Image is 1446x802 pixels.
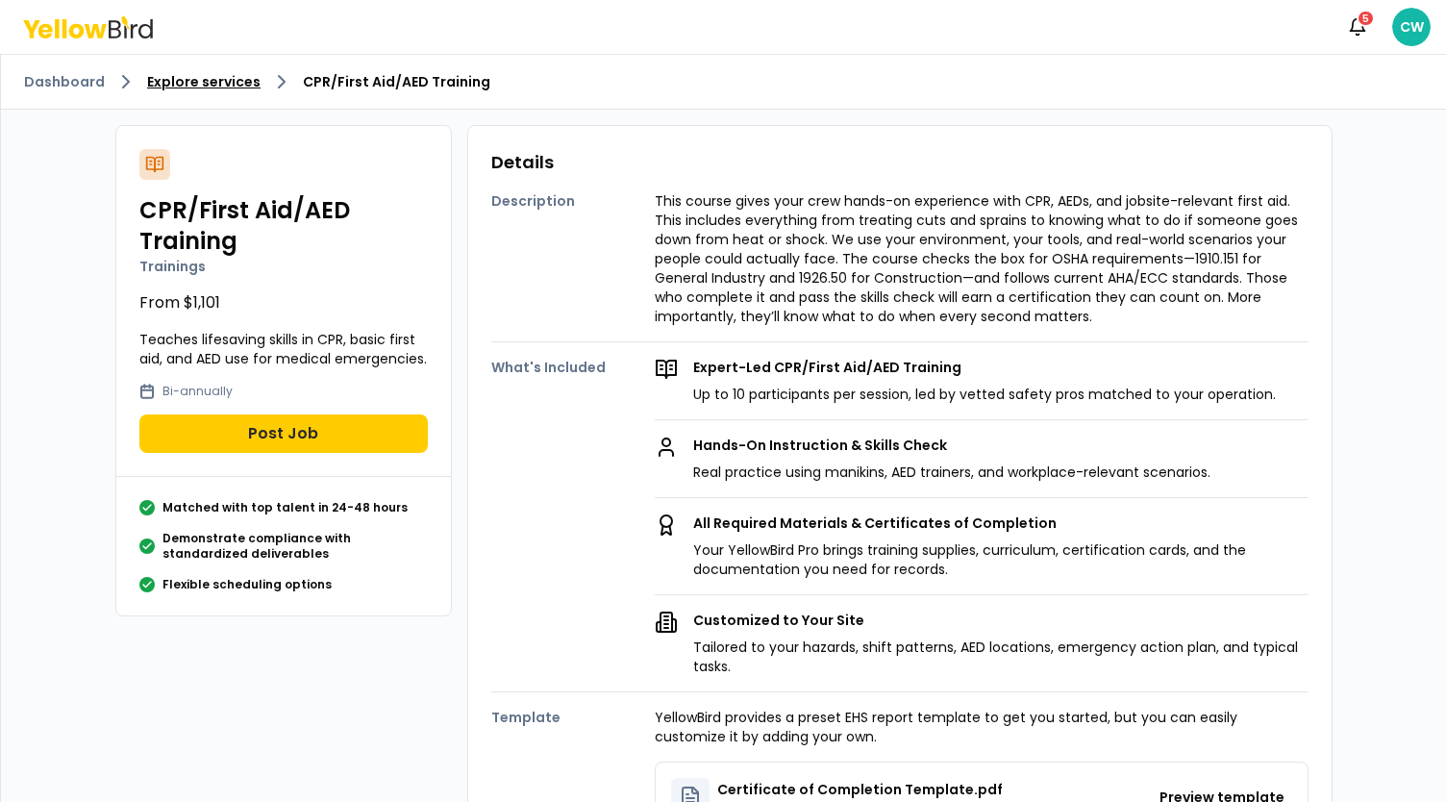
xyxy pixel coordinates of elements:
p: Teaches lifesaving skills in CPR, basic first aid, and AED use for medical emergencies. [139,330,428,368]
p: Trainings [139,257,428,276]
p: Real practice using manikins, AED trainers, and workplace-relevant scenarios. [693,463,1210,482]
button: 5 [1338,8,1377,46]
p: Bi-annually [162,384,233,399]
p: This course gives your crew hands-on experience with CPR, AEDs, and jobsite-relevant first aid. T... [655,191,1309,326]
p: Tailored to your hazards, shift patterns, AED locations, emergency action plan, and typical tasks. [693,638,1309,676]
span: CPR/First Aid/AED Training [303,72,490,91]
a: Explore services [147,72,261,91]
h3: Details [491,149,1309,176]
nav: breadcrumb [24,70,1423,93]
p: Customized to Your Site [693,611,1309,630]
h4: What's Included [491,358,655,377]
p: Matched with top talent in 24-48 hours [162,500,408,515]
p: Up to 10 participants per session, led by vetted safety pros matched to your operation. [693,385,1276,404]
p: From $1,101 [139,291,428,314]
p: Demonstrate compliance with standardized deliverables [162,531,428,562]
p: All Required Materials & Certificates of Completion [693,514,1309,533]
p: YellowBird provides a preset EHS report template to get you started, but you can easily customize... [655,708,1309,746]
h4: Description [491,191,655,211]
p: Your YellowBird Pro brings training supplies, curriculum, certification cards, and the documentat... [693,540,1309,579]
p: Expert-Led CPR/First Aid/AED Training [693,358,1276,377]
a: Dashboard [24,72,105,91]
p: Certificate of Completion Template.pdf [717,780,1003,799]
h2: CPR/First Aid/AED Training [139,195,428,257]
button: Post Job [139,414,428,453]
h4: Template [491,708,655,727]
div: 5 [1357,10,1375,27]
p: Hands-On Instruction & Skills Check [693,436,1210,455]
p: Flexible scheduling options [162,577,332,592]
span: CW [1392,8,1431,46]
